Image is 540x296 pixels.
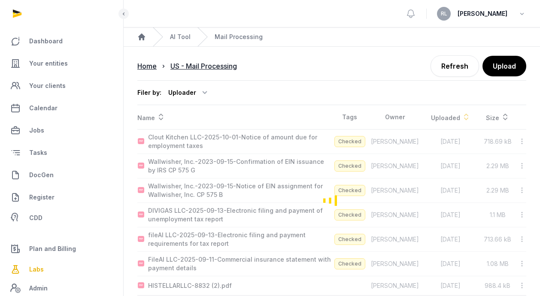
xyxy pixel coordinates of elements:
button: Upload [482,56,526,76]
div: Filer by: [137,88,161,97]
a: Labs [7,259,116,280]
span: Plan and Billing [29,244,76,254]
a: DocGen [7,165,116,185]
span: CDD [29,213,42,223]
a: Plan and Billing [7,239,116,259]
span: Dashboard [29,36,63,46]
span: Your clients [29,81,66,91]
a: Your entities [7,53,116,74]
span: Labs [29,264,44,275]
a: AI Tool [170,33,191,41]
div: Home [137,61,157,71]
a: Refresh [431,55,479,77]
a: Register [7,187,116,208]
span: Admin [29,283,48,293]
a: Tasks [7,142,116,163]
span: Register [29,192,55,202]
span: [PERSON_NAME] [458,9,507,19]
a: CDD [7,209,116,227]
nav: Breadcrumb [137,56,332,76]
span: Mail Processing [215,33,263,41]
span: DocGen [29,170,54,180]
button: RL [437,7,451,21]
span: Calendar [29,103,58,113]
span: Your entities [29,58,68,69]
div: Uploader [168,86,210,100]
span: Jobs [29,125,44,136]
a: Dashboard [7,31,116,51]
a: Jobs [7,120,116,141]
span: RL [441,11,447,16]
a: Calendar [7,98,116,118]
nav: Breadcrumb [124,27,540,47]
span: Tasks [29,148,47,158]
a: Your clients [7,76,116,96]
div: US - Mail Processing [170,61,237,71]
div: Loading [137,105,526,295]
